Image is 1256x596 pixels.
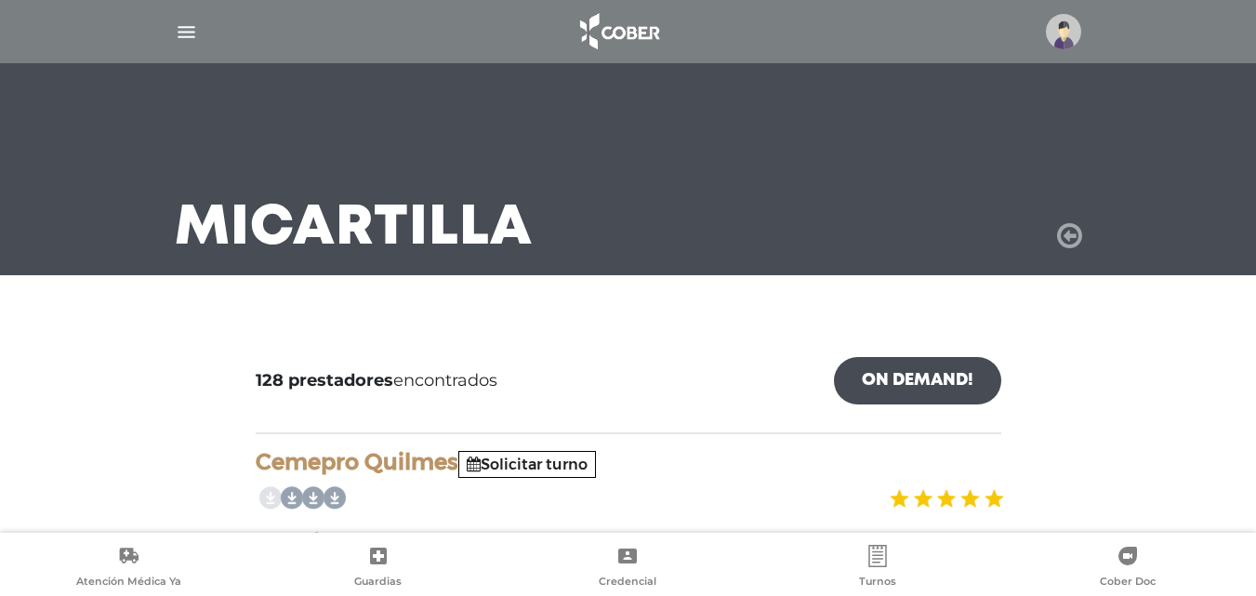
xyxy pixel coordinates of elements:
a: Guardias [254,545,504,592]
a: Cober Doc [1002,545,1252,592]
img: profile-placeholder.svg [1046,14,1081,49]
span: encontrados [256,368,497,393]
a: Atención Médica Ya [4,545,254,592]
span: Cober Doc [1100,575,1156,591]
a: On Demand! [834,357,1001,404]
span: Turnos [859,575,896,591]
a: Credencial [503,545,753,592]
a: Solicitar turno [467,456,588,473]
span: Atención Médica Ya [76,575,181,591]
h4: Cemepro Quilmes [256,449,1001,476]
img: Cober_menu-lines-white.svg [175,20,198,44]
span: Credencial [599,575,656,591]
b: 128 prestadores [256,370,393,391]
img: logo_cober_home-white.png [570,9,668,54]
b: Ecografia [256,530,328,548]
span: Guardias [354,575,402,591]
h3: Mi Cartilla [175,205,533,253]
img: estrellas_badge.png [887,478,1004,520]
a: Turnos [753,545,1003,592]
